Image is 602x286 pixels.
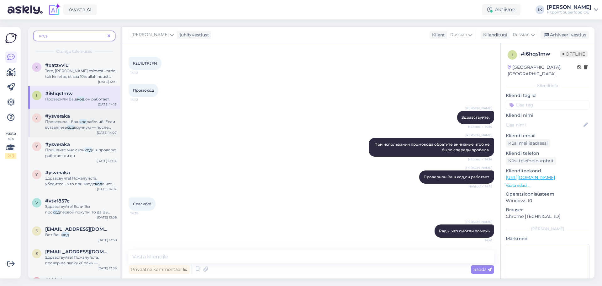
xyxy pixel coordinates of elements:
[465,133,492,138] span: [PERSON_NAME]
[45,226,110,232] span: svsest229@gmail.com
[5,32,17,44] img: Askly Logo
[45,277,72,283] span: #hkiwhnzg
[5,153,16,159] div: 2 / 3
[131,31,169,38] span: [PERSON_NAME]
[547,10,591,15] div: Fitpoint Superfood OÜ
[129,265,190,274] div: Privaatne kommentaar
[98,266,117,271] div: [DATE] 13:36
[468,124,492,129] span: Nähtud ✓ 14:14
[547,5,591,10] div: [PERSON_NAME]
[506,168,589,174] p: Klienditeekond
[133,202,151,206] span: Спасибо!
[36,93,37,98] span: i
[506,150,589,157] p: Kliendi telefon
[45,210,111,226] span: первой покупи, то да Вы сможете использовать его для следющего заказа.
[468,157,492,162] span: Nähtud ✓ 14:14
[506,175,555,180] a: [URL][DOMAIN_NAME]
[45,119,79,124] span: Проверила - Ваш
[481,32,507,38] div: Klienditugi
[536,5,544,14] div: IK
[508,64,577,77] div: [GEOGRAPHIC_DATA], [GEOGRAPHIC_DATA]
[439,229,490,233] span: Рады ,что смогли помочь
[45,113,70,119] span: #ysveraka
[506,92,589,99] p: Kliendi tag'id
[506,100,589,110] input: Lisa tag
[506,157,556,165] div: Küsi telefoninumbrit
[450,31,467,38] span: Russian
[133,61,157,66] span: KsU1UTPJFN
[133,88,154,93] span: Промокод
[45,198,70,204] span: #vtkf857c
[506,139,550,148] div: Küsi meiliaadressi
[45,176,97,186] span: Здравсвуйте! Пожалуйста, убедитесь, что при вводе
[63,4,97,15] a: Avasta AI
[506,83,589,89] div: Kliendi info
[84,97,110,101] span: ,он работает.
[506,235,589,242] p: Märkmed
[97,130,117,135] div: [DATE] 14:07
[513,31,530,38] span: Russian
[56,49,92,54] span: Otsingu tulemused
[36,229,38,233] span: s
[97,159,117,163] div: [DATE] 14:04
[130,211,154,216] span: 14:39
[521,50,560,58] div: # i6hqs1mw
[35,144,38,148] span: y
[35,172,38,177] span: y
[97,215,117,220] div: [DATE] 13:06
[45,62,69,68] span: #xatzvvlu
[462,115,490,120] span: Здравствуйте.
[465,165,492,170] span: [PERSON_NAME]
[95,181,102,186] mark: код
[67,125,74,130] mark: код
[45,91,73,96] span: #i6hqs1mw
[62,232,69,237] mark: код
[45,142,70,147] span: #ysveraka
[469,238,492,243] span: 14:41
[506,183,589,188] p: Vaata edasi ...
[5,131,16,159] div: Vaata siia
[98,102,117,107] div: [DATE] 14:15
[130,70,154,75] span: 14:10
[473,267,492,272] span: Saada
[98,79,117,84] div: [DATE] 12:31
[374,142,491,152] span: При использании промокода обратите внимание чтоб не было спереди пробела.
[45,68,116,96] span: Tere, [PERSON_NAME] esimest korda, tuli kiri ette, et saa 10% allahindust pidin sisestama oma e-m...
[541,31,589,39] div: Arhiveeri vestlus
[482,4,520,15] div: Aktiivne
[130,97,154,102] span: 14:10
[45,249,110,255] span: svsest229@gmail.com
[35,200,38,205] span: v
[506,207,589,213] p: Brauser
[506,226,589,232] div: [PERSON_NAME]
[547,5,598,15] a: [PERSON_NAME]Fitpoint Superfood OÜ
[506,213,589,220] p: Chrome [TECHNICAL_ID]
[45,204,90,214] span: Здравствуйте! Если Вы про
[53,210,60,214] mark: код
[45,97,77,101] span: Проверили Ваш
[45,170,70,175] span: #ysveraka
[85,148,92,152] mark: код
[512,52,513,57] span: i
[36,251,38,256] span: s
[77,97,84,101] mark: код
[506,132,589,139] p: Kliendi email
[506,191,589,197] p: Operatsioonisüsteem
[45,125,111,158] span: вручную — после вставки нажмите пробел, затем удалите его и только потом нажмите кнопку «Применит...
[506,197,589,204] p: Windows 10
[424,175,490,179] span: Проверили Ваш код,он работает.
[45,148,85,152] span: Пришлите мне свой
[48,3,61,16] img: explore-ai
[39,33,47,39] span: код
[177,32,209,38] div: juhib vestlust
[45,232,62,237] span: Вот Ваш
[430,32,445,38] div: Klient
[465,219,492,224] span: [PERSON_NAME]
[506,121,582,128] input: Lisa nimi
[97,187,117,192] div: [DATE] 14:02
[98,238,117,242] div: [DATE] 13:58
[560,51,588,57] span: Offline
[35,65,38,69] span: x
[506,112,589,119] p: Kliendi nimi
[35,116,38,120] span: y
